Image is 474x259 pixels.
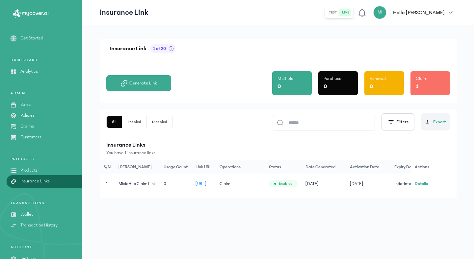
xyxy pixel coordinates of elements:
p: Purchase [324,75,341,82]
button: Export [421,113,450,130]
p: Products [20,167,38,174]
button: test [326,9,339,16]
p: 0 [370,82,373,91]
th: Operations [216,160,265,174]
p: Customers [20,134,41,141]
th: Link URL [192,160,216,174]
span: [URL] [196,181,207,186]
button: Details [415,180,428,187]
th: Date Generated [302,160,346,174]
td: Indefinte [390,174,432,194]
button: All [107,116,122,128]
p: 0 [324,82,327,91]
p: Analytics [20,68,38,75]
div: 1 of 20 [150,44,175,53]
th: Expiry Date [390,160,432,174]
p: Insurance Links [20,178,50,185]
p: Insurance Link [100,7,148,18]
p: Insurance Links [106,140,450,150]
span: MixieHub Claim Link [118,181,156,186]
p: Transaction History [20,222,58,229]
p: Renewal [370,75,386,82]
th: Status [265,160,302,174]
p: Multiple [277,75,293,82]
td: [DATE] [346,174,390,194]
th: Activation Date [346,160,390,174]
p: Claim [416,75,427,82]
button: Generate Link [106,75,171,91]
p: Wallet [20,211,33,218]
p: 0 [277,82,281,91]
span: 1 [106,181,108,186]
p: Hello [PERSON_NAME] [393,9,445,16]
p: Policies [20,112,35,119]
p: You have 1 insurance links [106,150,450,156]
th: Actions [411,160,457,174]
span: Generate Link [129,80,157,86]
span: Enabled [279,181,292,186]
p: Get Started [20,35,43,42]
span: Export [433,119,446,126]
button: live [339,9,352,16]
td: Claim [216,174,265,194]
button: Enabled [122,116,147,128]
h3: Insurance Link [110,44,146,53]
button: Filters [382,113,414,130]
th: Usage Count [160,160,192,174]
th: [PERSON_NAME] [115,160,160,174]
button: MIHello [PERSON_NAME] [373,6,457,19]
td: [DATE] [302,174,346,194]
button: Disabled [147,116,172,128]
div: MI [373,6,386,19]
p: Claims [20,123,34,130]
p: Sales [20,101,31,108]
p: 1 [416,82,419,91]
th: S/N [100,160,115,174]
span: 0 [164,181,166,186]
